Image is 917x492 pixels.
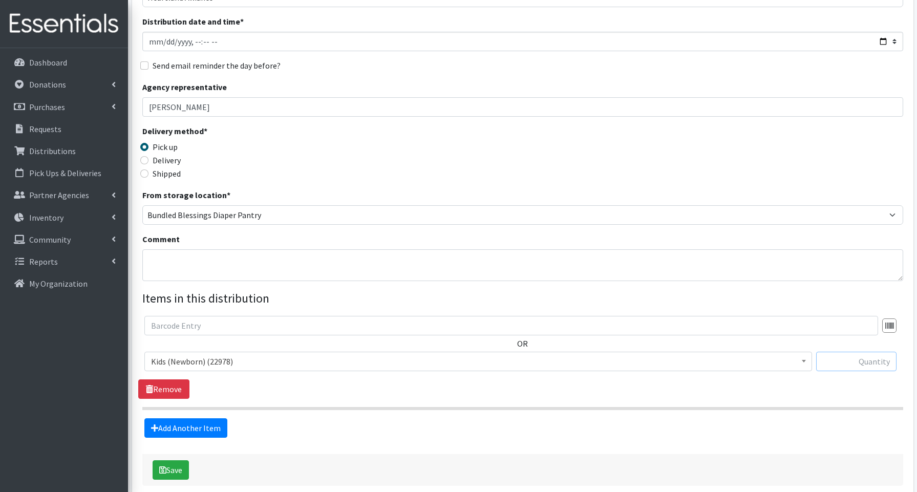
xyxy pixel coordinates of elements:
p: Partner Agencies [29,190,89,200]
label: From storage location [142,189,230,201]
label: Shipped [153,167,181,180]
abbr: required [204,126,207,136]
label: Agency representative [142,81,227,93]
a: My Organization [4,273,124,294]
img: HumanEssentials [4,7,124,41]
a: Remove [138,379,189,399]
a: Add Another Item [144,418,227,438]
abbr: required [227,190,230,200]
a: Pick Ups & Deliveries [4,163,124,183]
p: Pick Ups & Deliveries [29,168,101,178]
a: Reports [4,251,124,272]
a: Requests [4,119,124,139]
a: Distributions [4,141,124,161]
label: Pick up [153,141,178,153]
p: My Organization [29,279,88,289]
label: Send email reminder the day before? [153,59,281,72]
button: Save [153,460,189,480]
p: Reports [29,256,58,267]
legend: Delivery method [142,125,333,141]
legend: Items in this distribution [142,289,903,308]
span: Kids (Newborn) (22978) [144,352,812,371]
p: Requests [29,124,61,134]
label: OR [517,337,528,350]
abbr: required [240,16,244,27]
label: Comment [142,233,180,245]
p: Donations [29,79,66,90]
a: Inventory [4,207,124,228]
p: Inventory [29,212,63,223]
input: Quantity [816,352,897,371]
a: Partner Agencies [4,185,124,205]
p: Distributions [29,146,76,156]
label: Distribution date and time [142,15,244,28]
span: Kids (Newborn) (22978) [151,354,805,369]
p: Purchases [29,102,65,112]
p: Community [29,234,71,245]
a: Dashboard [4,52,124,73]
a: Purchases [4,97,124,117]
input: Barcode Entry [144,316,878,335]
p: Dashboard [29,57,67,68]
a: Community [4,229,124,250]
a: Donations [4,74,124,95]
label: Delivery [153,154,181,166]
